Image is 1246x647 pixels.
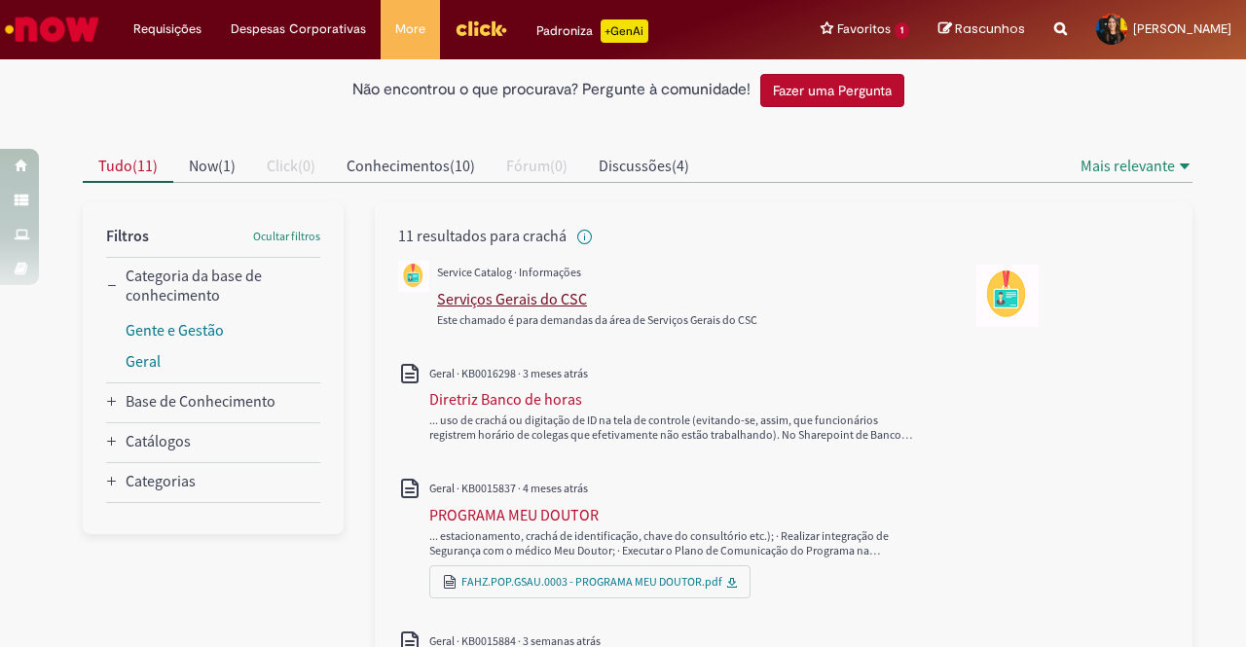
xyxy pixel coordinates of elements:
[1133,20,1231,37] span: [PERSON_NAME]
[760,74,904,107] button: Fazer uma Pergunta
[395,19,425,39] span: More
[231,19,366,39] span: Despesas Corporativas
[352,82,751,99] h2: Não encontrou o que procurava? Pergunte à comunidade!
[133,19,202,39] span: Requisições
[938,20,1025,39] a: Rascunhos
[455,14,507,43] img: click_logo_yellow_360x200.png
[601,19,648,43] p: +GenAi
[895,22,909,39] span: 1
[2,10,102,49] img: ServiceNow
[837,19,891,39] span: Favoritos
[955,19,1025,38] span: Rascunhos
[536,19,648,43] div: Padroniza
